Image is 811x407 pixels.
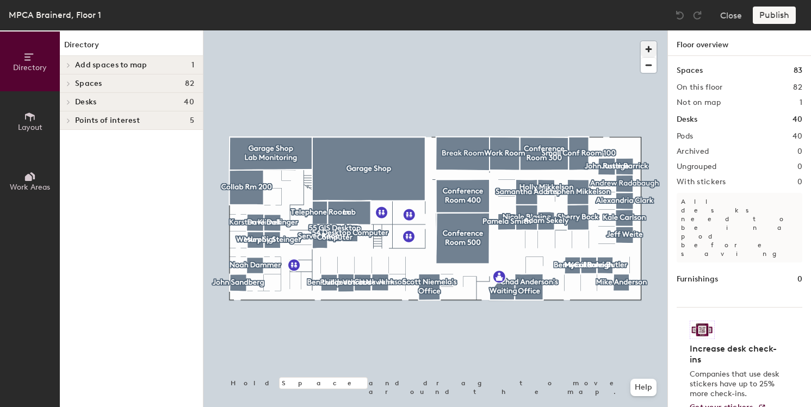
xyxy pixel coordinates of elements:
h2: On this floor [677,83,723,92]
button: Close [720,7,742,24]
img: Redo [692,10,703,21]
h1: Floor overview [668,30,811,56]
button: Help [630,379,657,396]
h2: 40 [793,132,802,141]
span: Add spaces to map [75,61,147,70]
div: MPCA Brainerd, Floor 1 [9,8,101,22]
h2: Not on map [677,98,721,107]
h2: 0 [797,147,802,156]
p: Companies that use desk stickers have up to 25% more check-ins. [690,370,783,399]
h1: 83 [794,65,802,77]
h2: 82 [793,83,802,92]
h1: 0 [797,273,802,285]
h1: Spaces [677,65,703,77]
span: Spaces [75,79,102,88]
p: All desks need to be in a pod before saving [677,193,802,262]
h2: 0 [797,162,802,171]
h2: Archived [677,147,709,156]
span: Work Areas [10,183,50,192]
h2: 0 [797,178,802,186]
img: Undo [674,10,685,21]
span: Desks [75,98,96,107]
h1: Furnishings [677,273,718,285]
h1: Desks [677,114,697,126]
h2: Ungrouped [677,162,717,171]
h1: 40 [793,114,802,126]
span: Points of interest [75,116,140,125]
span: 1 [191,61,194,70]
img: Sticker logo [690,321,715,339]
span: 82 [185,79,194,88]
span: Directory [13,63,47,72]
span: 5 [190,116,194,125]
h2: 1 [800,98,802,107]
h2: Pods [677,132,693,141]
h2: With stickers [677,178,726,186]
span: 40 [184,98,194,107]
h1: Directory [60,39,203,56]
h4: Increase desk check-ins [690,343,783,365]
span: Layout [18,123,42,132]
